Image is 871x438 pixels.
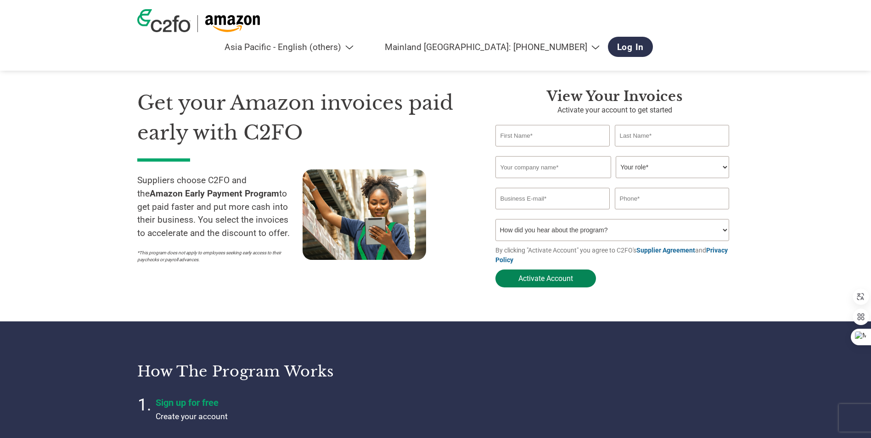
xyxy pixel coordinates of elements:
img: c2fo logo [137,9,191,32]
input: First Name* [495,125,610,146]
a: Supplier Agreement [636,247,695,254]
a: Privacy Policy [495,247,728,264]
input: Phone* [615,188,730,209]
input: Invalid Email format [495,188,610,209]
h3: How the program works [137,362,424,381]
h4: Sign up for free [156,397,385,408]
input: Your company name* [495,156,611,178]
input: Last Name* [615,125,730,146]
strong: Amazon Early Payment Program [150,188,279,199]
a: Log In [608,37,653,57]
p: Create your account [156,410,385,422]
p: Activate your account to get started [495,105,734,116]
select: Title/Role [616,156,729,178]
div: Invalid company name or company name is too long [495,179,730,184]
img: Amazon [205,15,260,32]
p: Suppliers choose C2FO and the to get paid faster and put more cash into their business. You selec... [137,174,303,240]
p: *This program does not apply to employees seeking early access to their paychecks or payroll adva... [137,249,293,263]
p: By clicking "Activate Account" you agree to C2FO's and [495,246,734,265]
img: supply chain worker [303,169,426,260]
div: Invalid first name or first name is too long [495,147,610,152]
div: Invalid last name or last name is too long [615,147,730,152]
h1: Get your Amazon invoices paid early with C2FO [137,88,468,147]
h3: View your invoices [495,88,734,105]
div: Inavlid Email Address [495,210,610,215]
button: Activate Account [495,270,596,287]
div: Inavlid Phone Number [615,210,730,215]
